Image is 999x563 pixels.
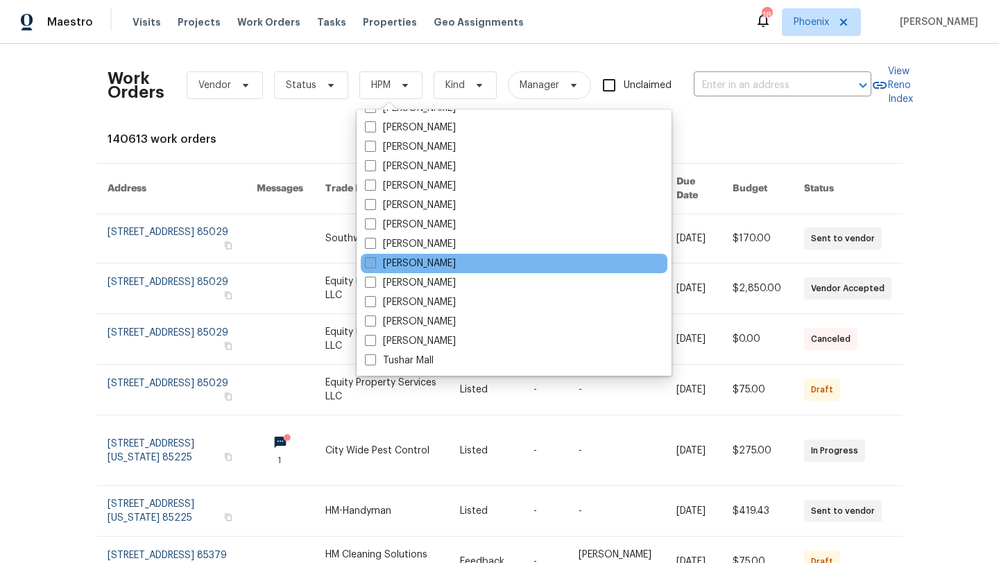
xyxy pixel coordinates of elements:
span: Properties [363,15,417,29]
span: Tasks [317,17,346,27]
span: Projects [178,15,221,29]
td: - [522,415,567,486]
label: [PERSON_NAME] [365,179,456,193]
span: Visits [133,15,161,29]
label: [PERSON_NAME] [365,237,456,251]
label: [PERSON_NAME] [365,315,456,329]
span: Unclaimed [624,78,672,93]
button: Copy Address [222,340,234,352]
label: [PERSON_NAME] [365,121,456,135]
th: Address [96,164,246,214]
span: Status [286,78,316,92]
td: City Wide Pest Control [314,415,449,486]
button: Open [853,76,873,95]
td: - [567,486,665,537]
td: - [522,486,567,537]
label: [PERSON_NAME] [365,218,456,232]
button: Copy Address [222,390,234,403]
span: Maestro [47,15,93,29]
span: Kind [445,78,465,92]
td: - [567,365,665,415]
th: Due Date [665,164,721,214]
h2: Work Orders [108,71,164,99]
label: [PERSON_NAME] [365,334,456,348]
span: Work Orders [237,15,300,29]
input: Enter in an address [694,75,832,96]
td: Listed [449,365,522,415]
label: Tushar Mall [365,354,434,367]
button: Copy Address [222,289,234,302]
th: Budget [721,164,793,214]
td: - [567,415,665,486]
label: [PERSON_NAME] [365,295,456,309]
span: HPM [371,78,391,92]
label: [PERSON_NAME] [365,140,456,154]
div: 140613 work orders [108,132,891,146]
button: Copy Address [222,239,234,252]
td: Equity Property Services LLC [314,365,449,415]
label: [PERSON_NAME] [365,276,456,290]
th: Trade Partner [314,164,449,214]
span: Manager [520,78,559,92]
button: Copy Address [222,451,234,463]
th: Status [793,164,903,214]
th: Messages [246,164,314,214]
td: - [522,365,567,415]
div: 18 [762,8,771,22]
label: [PERSON_NAME] [365,257,456,270]
td: HM-Handyman [314,486,449,537]
span: [PERSON_NAME] [894,15,978,29]
a: View Reno Index [871,64,913,106]
td: Listed [449,486,522,537]
td: Southwest Preservation [314,214,449,263]
label: [PERSON_NAME] [365,198,456,212]
span: Vendor [198,78,231,92]
span: Phoenix [794,15,829,29]
button: Copy Address [222,511,234,523]
td: Listed [449,415,522,486]
label: [PERSON_NAME] [365,159,456,173]
td: Equity Property Services LLC [314,263,449,314]
span: Geo Assignments [434,15,524,29]
td: Equity Property Services LLC [314,314,449,365]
